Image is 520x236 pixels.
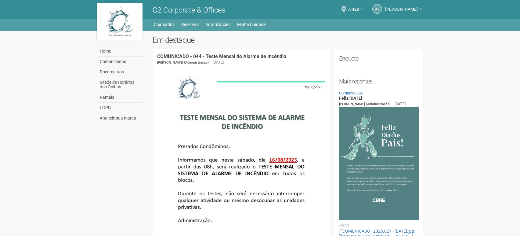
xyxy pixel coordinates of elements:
[339,77,419,86] h2: Mais recentes
[339,91,363,95] a: Comunicados
[339,102,391,106] span: [PERSON_NAME] (Administração)
[348,1,359,12] span: 7/428
[213,60,224,65] div: [DATE]
[98,113,143,123] a: Anuncie sua marca
[385,8,422,13] a: [PERSON_NAME]
[153,35,423,45] h2: Em destaque
[339,54,419,63] h2: Enquete
[181,20,199,29] a: Reservas
[339,107,419,220] img: COMUNICADO%20-%202025.027%20-%20Dia%20dos%20Pais.jpg
[98,77,143,92] a: Grade de Horários dos Ônibus
[157,61,209,65] span: [PERSON_NAME] (Administração)
[98,92,143,103] a: Ramais
[339,223,419,228] li: Anexos
[372,4,382,14] a: AV
[154,20,175,29] a: Chamados
[97,3,143,40] img: logo.jpg
[395,101,406,107] div: [DATE]
[98,57,143,67] a: Comunicados
[98,103,143,113] a: LGPD
[205,20,230,29] a: Autorizações
[98,67,143,77] a: Documentos
[339,229,414,234] a: COMUNICADO - 2025.027 - [DATE].jpg
[157,53,286,59] a: COMUNICADO - 044 - Teste Mensal do Alarme de Incêndio
[237,20,265,29] a: Minha Unidade
[385,1,418,12] span: Alexandre Victoriano Gomes
[153,6,225,14] span: O2 Corporate & Offices
[348,8,363,13] a: 7/428
[98,46,143,57] a: Home
[339,96,362,101] a: Feliz [DATE]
